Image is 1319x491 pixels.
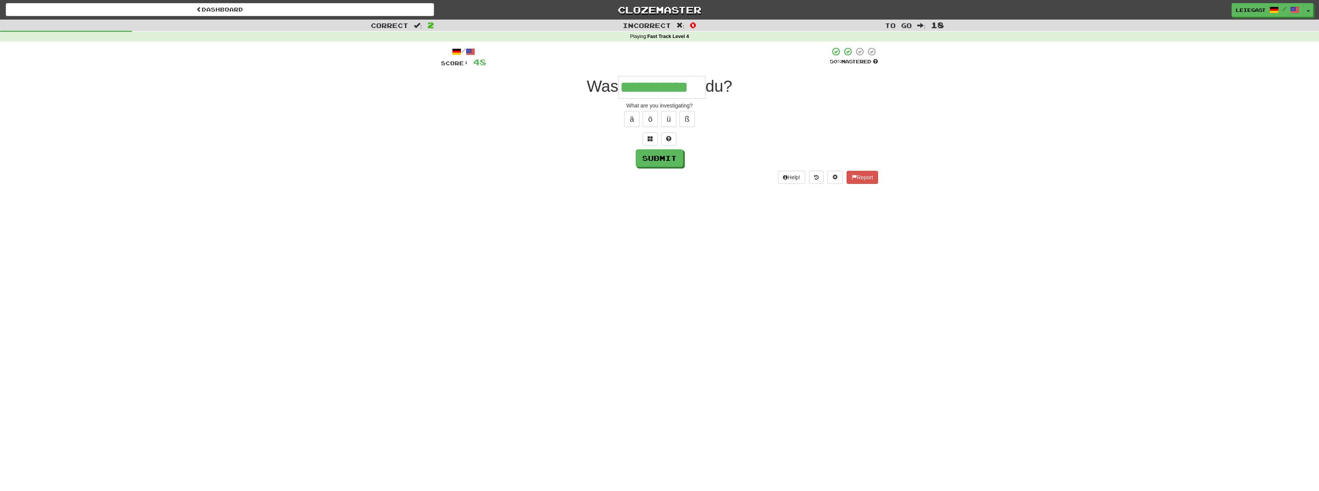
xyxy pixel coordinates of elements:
button: Switch sentence to multiple choice alt+p [643,132,658,145]
span: / [1283,6,1286,12]
button: Single letter hint - you only get 1 per sentence and score half the points! alt+h [661,132,676,145]
span: Correct [371,21,408,29]
strong: Fast Track Level 4 [647,34,689,39]
span: 0 [690,20,696,30]
span: 50 % [830,58,841,64]
span: Incorrect [623,21,671,29]
button: Report [847,171,878,184]
div: What are you investigating? [441,102,878,109]
span: Score: [441,60,469,66]
span: 2 [428,20,434,30]
span: Leiegast [1236,7,1266,13]
button: ä [624,111,640,127]
div: Mastered [830,58,878,65]
button: Round history (alt+y) [809,171,824,184]
span: 48 [473,57,486,67]
button: ß [679,111,695,127]
a: Clozemaster [446,3,874,17]
span: du? [706,77,732,95]
span: 18 [931,20,944,30]
span: : [917,22,926,29]
button: ö [643,111,658,127]
div: / [441,47,486,56]
span: Was [587,77,618,95]
span: : [414,22,422,29]
a: Leiegast / [1232,3,1304,17]
button: Help! [778,171,805,184]
span: : [676,22,685,29]
button: ü [661,111,676,127]
button: Submit [636,149,683,167]
a: Dashboard [6,3,434,16]
span: To go [885,21,912,29]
